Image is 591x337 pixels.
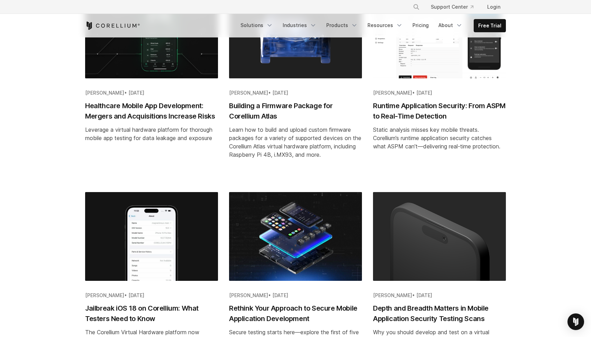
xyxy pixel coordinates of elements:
a: Products [322,19,362,32]
a: About [434,19,467,32]
a: Support Center [425,1,479,13]
div: Learn how to build and upload custom firmware packages for a variety of supported devices on the ... [229,126,362,159]
div: • [85,89,218,96]
a: Login [482,1,506,13]
span: [PERSON_NAME] [229,292,268,298]
span: [PERSON_NAME] [85,292,124,298]
a: Pricing [408,19,433,32]
span: [DATE] [128,292,144,298]
a: Free Trial [474,19,506,32]
a: Solutions [236,19,277,32]
div: • [229,292,362,299]
h2: Runtime Application Security: From ASPM to Real-Time Detection [373,101,506,121]
img: Rethink Your Approach to Secure Mobile Application Development [229,192,362,281]
a: Industries [279,19,321,32]
span: [DATE] [416,292,432,298]
h2: Jailbreak iOS 18 on Corellium: What Testers Need to Know [85,303,218,324]
span: [PERSON_NAME] [373,90,412,96]
div: Open Intercom Messenger [567,313,584,330]
div: • [229,89,362,96]
div: Navigation Menu [236,19,506,32]
span: [PERSON_NAME] [373,292,412,298]
div: • [373,292,506,299]
span: [DATE] [416,90,432,96]
h2: Building a Firmware Package for Corellium Atlas [229,101,362,121]
span: [DATE] [272,90,288,96]
div: Navigation Menu [404,1,506,13]
h2: Depth and Breadth Matters in Mobile Application Security Testing Scans [373,303,506,324]
div: • [373,89,506,96]
div: • [85,292,218,299]
span: [DATE] [128,90,144,96]
h2: Healthcare Mobile App Development: Mergers and Acquisitions Increase Risks [85,101,218,121]
h2: Rethink Your Approach to Secure Mobile Application Development [229,303,362,324]
button: Search [410,1,422,13]
div: Static analysis misses key mobile threats. Corellium’s runtime application security catches what ... [373,126,506,150]
span: [DATE] [272,292,288,298]
span: [PERSON_NAME] [85,90,124,96]
span: [PERSON_NAME] [229,90,268,96]
a: Corellium Home [85,21,140,30]
div: Leverage a virtual hardware platform for thorough mobile app testing for data leakage and exposure [85,126,218,142]
img: Depth and Breadth Matters in Mobile Application Security Testing Scans [373,192,506,281]
img: Jailbreak iOS 18 on Corellium: What Testers Need to Know [85,192,218,281]
a: Resources [363,19,407,32]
